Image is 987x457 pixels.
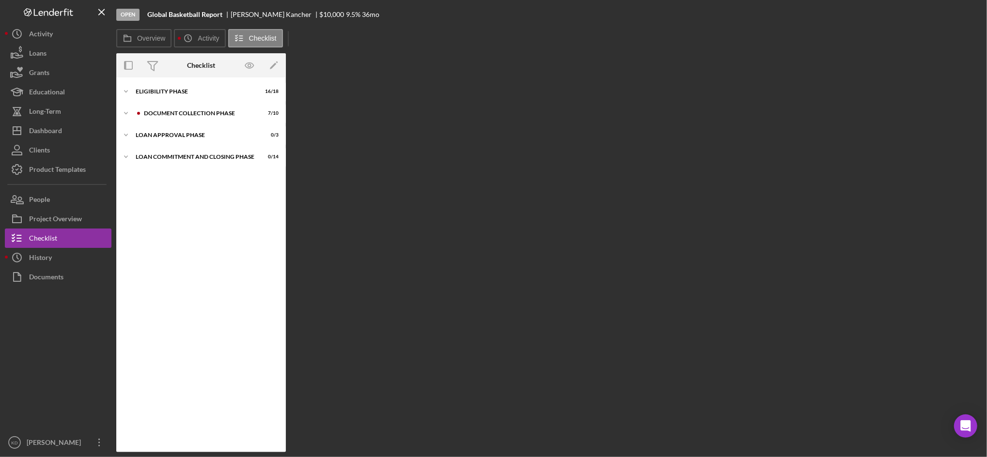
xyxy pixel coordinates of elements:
div: Documents [29,267,63,289]
div: 9.5 % [346,11,360,18]
div: Educational [29,82,65,104]
div: Product Templates [29,160,86,182]
button: Educational [5,82,111,102]
div: 36 mo [362,11,379,18]
button: Grants [5,63,111,82]
label: Checklist [249,34,277,42]
div: People [29,190,50,212]
div: Open [116,9,140,21]
button: Checklist [228,29,283,47]
button: Checklist [5,228,111,248]
button: Activity [5,24,111,44]
div: [PERSON_NAME] Kancher [231,11,320,18]
text: KD [11,440,17,445]
div: History [29,248,52,270]
button: KD[PERSON_NAME] [5,433,111,452]
div: [PERSON_NAME] [24,433,87,455]
button: History [5,248,111,267]
div: Document Collection Phase [144,110,254,116]
div: Checklist [29,228,57,250]
button: Activity [174,29,225,47]
div: Loans [29,44,47,65]
div: Clients [29,140,50,162]
span: $10,000 [320,10,345,18]
label: Overview [137,34,165,42]
div: Grants [29,63,49,85]
div: 0 / 14 [261,154,279,160]
button: Overview [116,29,172,47]
label: Activity [198,34,219,42]
div: Project Overview [29,209,82,231]
div: Activity [29,24,53,46]
div: 16 / 18 [261,89,279,94]
div: Eligibility Phase [136,89,254,94]
button: Dashboard [5,121,111,140]
div: Loan Commitment and Closing Phase [136,154,254,160]
button: Documents [5,267,111,287]
div: Open Intercom Messenger [954,414,977,438]
button: People [5,190,111,209]
div: 0 / 3 [261,132,279,138]
div: Long-Term [29,102,61,123]
button: Project Overview [5,209,111,228]
b: Global Basketball Report [147,11,222,18]
div: Loan Approval Phase [136,132,254,138]
button: Clients [5,140,111,160]
button: Long-Term [5,102,111,121]
div: Checklist [187,61,215,69]
button: Product Templates [5,160,111,179]
button: Loans [5,44,111,63]
div: 7 / 10 [261,110,279,116]
div: Dashboard [29,121,62,143]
